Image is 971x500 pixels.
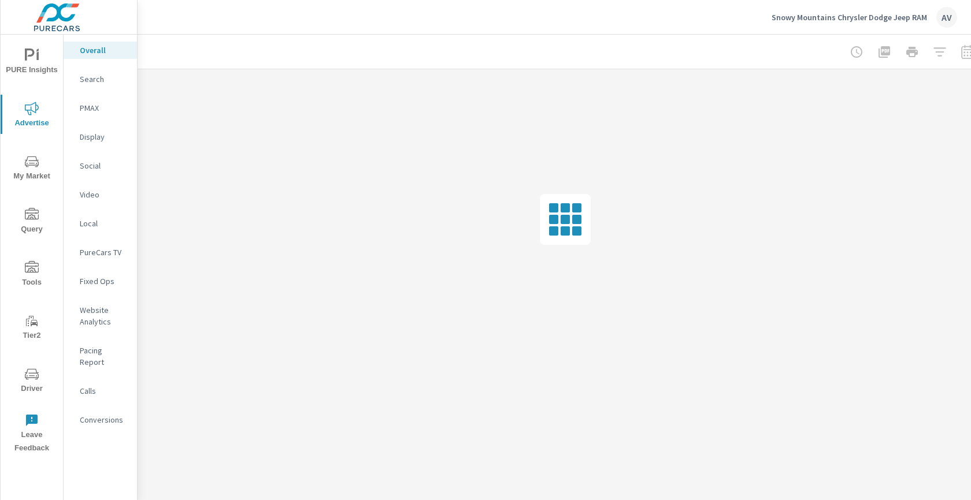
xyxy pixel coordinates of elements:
[64,342,137,371] div: Pacing Report
[1,35,63,460] div: nav menu
[80,304,128,327] p: Website Analytics
[4,48,60,77] span: PURE Insights
[80,345,128,368] p: Pacing Report
[80,275,128,287] p: Fixed Ops
[4,261,60,289] span: Tools
[64,186,137,203] div: Video
[80,414,128,426] p: Conversions
[64,215,137,232] div: Local
[64,157,137,174] div: Social
[80,131,128,143] p: Display
[936,7,957,28] div: AV
[80,44,128,56] p: Overall
[80,73,128,85] p: Search
[4,314,60,342] span: Tier2
[80,247,128,258] p: PureCars TV
[4,155,60,183] span: My Market
[4,413,60,455] span: Leave Feedback
[64,42,137,59] div: Overall
[772,12,927,23] p: Snowy Mountains Chrysler Dodge Jeep RAM
[64,411,137,428] div: Conversions
[80,218,128,229] p: Local
[64,70,137,88] div: Search
[64,273,137,290] div: Fixed Ops
[80,160,128,171] p: Social
[80,385,128,397] p: Calls
[4,208,60,236] span: Query
[64,128,137,145] div: Display
[4,367,60,395] span: Driver
[64,99,137,117] div: PMAX
[64,244,137,261] div: PureCars TV
[4,102,60,130] span: Advertise
[80,102,128,114] p: PMAX
[80,189,128,200] p: Video
[64,301,137,330] div: Website Analytics
[64,382,137,400] div: Calls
